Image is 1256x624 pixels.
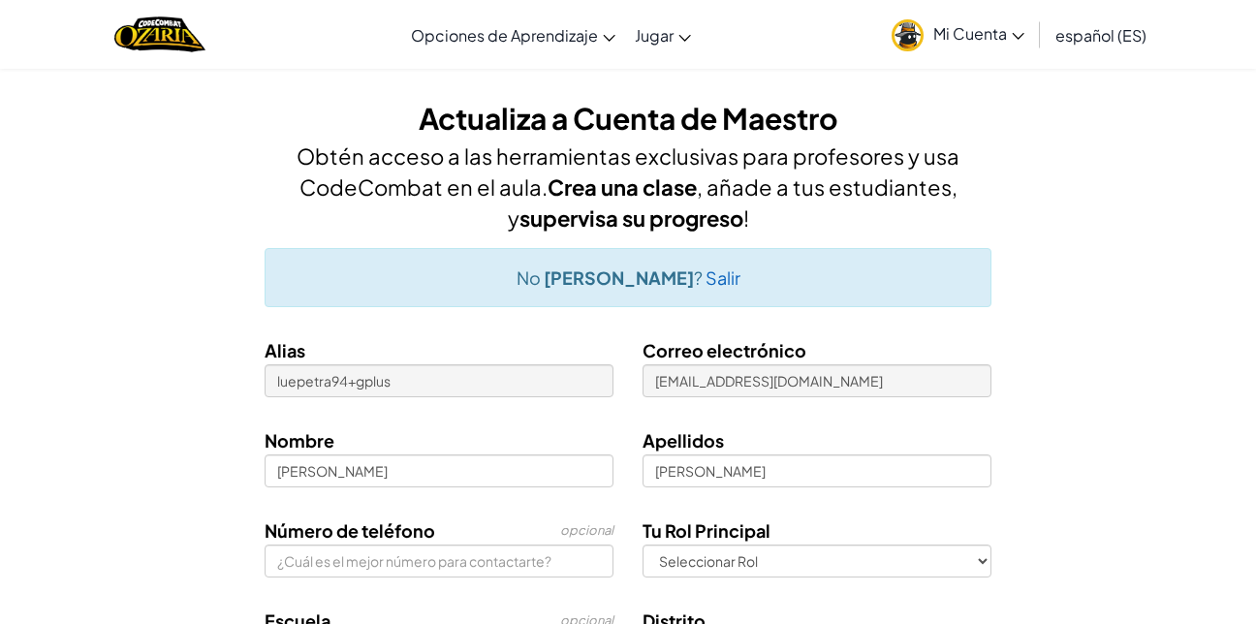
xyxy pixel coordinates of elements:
[519,204,743,232] strong: supervisa su progreso
[265,97,991,140] h3: Actualiza a Cuenta de Maestro
[933,23,1024,44] span: Mi Cuenta
[280,264,976,292] div: ?
[265,545,613,577] input: ¿Cuál es el mejor número para contactarte?
[703,266,740,289] a: Salir
[635,25,674,46] span: Jugar
[625,9,701,61] a: Jugar
[265,429,334,452] span: Nombre
[892,19,924,51] img: avatar
[643,519,770,542] span: Tu Rol Principal
[265,339,305,361] span: Alias
[265,519,435,542] span: Número de teléfono
[544,266,694,289] strong: [PERSON_NAME]
[882,4,1034,65] a: Mi Cuenta
[411,25,598,46] span: Opciones de Aprendizaje
[643,339,806,361] span: Correo electrónico
[265,140,991,234] h4: Obtén acceso a las herramientas exclusivas para profesores y usa CodeCombat en el aula. , añade a...
[643,429,724,452] span: Apellidos
[1046,9,1156,61] a: español (ES)
[114,15,204,54] img: Home
[401,9,625,61] a: Opciones de Aprendizaje
[114,15,204,54] a: Ozaria by CodeCombat logo
[560,516,613,545] span: opcional
[517,266,544,289] span: No
[1055,25,1146,46] span: español (ES)
[548,173,697,201] strong: Crea una clase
